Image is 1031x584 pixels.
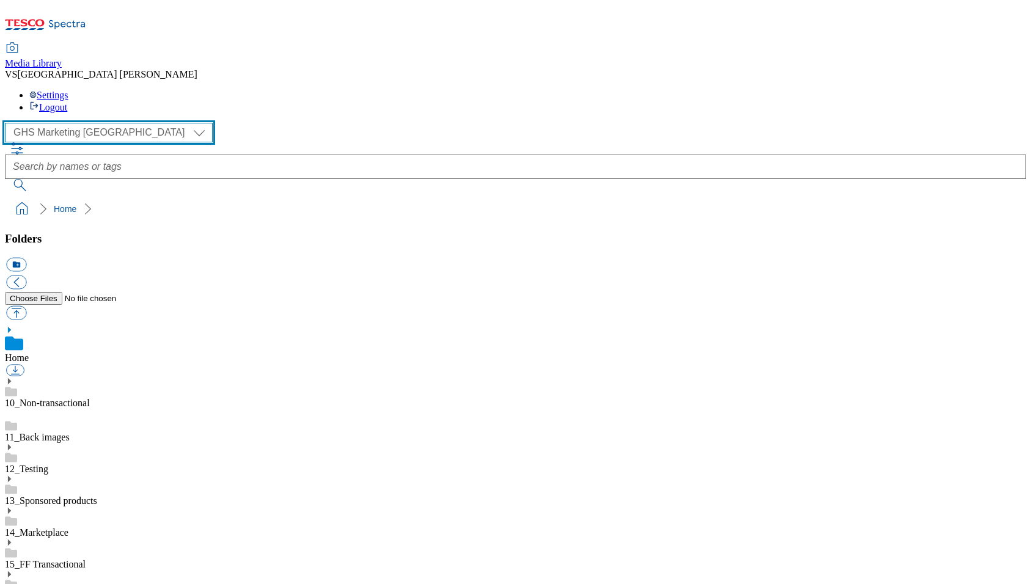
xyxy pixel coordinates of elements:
[54,204,76,214] a: Home
[5,527,68,538] a: 14_Marketplace
[5,232,1026,246] h3: Folders
[5,398,90,408] a: 10_Non-transactional
[29,90,68,100] a: Settings
[17,69,197,79] span: [GEOGRAPHIC_DATA] [PERSON_NAME]
[12,199,32,219] a: home
[5,464,48,474] a: 12_Testing
[5,559,86,569] a: 15_FF Transactional
[5,495,97,506] a: 13_Sponsored products
[5,197,1026,221] nav: breadcrumb
[29,102,67,112] a: Logout
[5,58,62,68] span: Media Library
[5,155,1026,179] input: Search by names or tags
[5,43,62,69] a: Media Library
[5,432,70,442] a: 11_Back images
[5,69,17,79] span: VS
[5,352,29,363] a: Home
